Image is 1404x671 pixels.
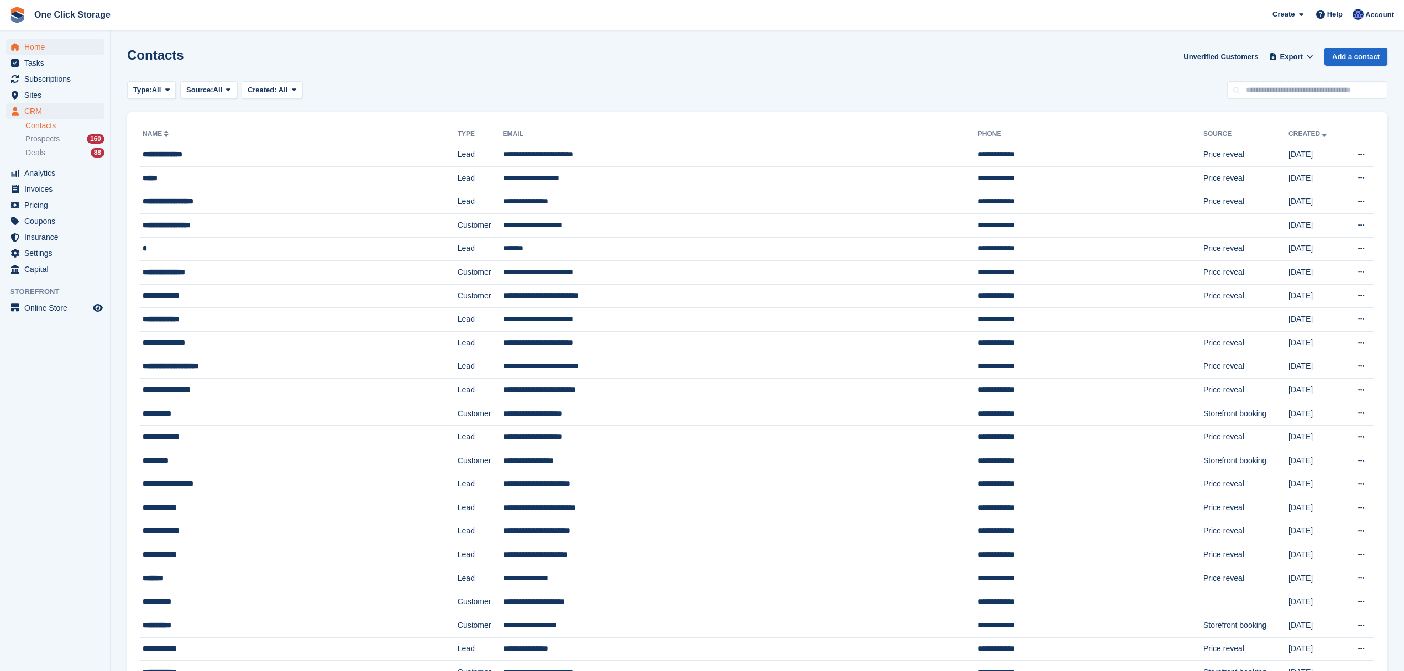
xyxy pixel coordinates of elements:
[1288,473,1343,496] td: [DATE]
[6,261,104,277] a: menu
[1288,449,1343,473] td: [DATE]
[1203,261,1288,285] td: Price reveal
[6,213,104,229] a: menu
[30,6,115,24] a: One Click Storage
[1267,48,1316,66] button: Export
[458,590,503,614] td: Customer
[1203,284,1288,308] td: Price reveal
[1288,261,1343,285] td: [DATE]
[458,543,503,567] td: Lead
[186,85,213,96] span: Source:
[9,7,25,23] img: stora-icon-8386f47178a22dfd0bd8f6a31ec36ba5ce8667c1dd55bd0f319d3a0aa187defe.svg
[1203,331,1288,355] td: Price reveal
[25,148,45,158] span: Deals
[1288,637,1343,661] td: [DATE]
[24,87,91,103] span: Sites
[1288,284,1343,308] td: [DATE]
[24,165,91,181] span: Analytics
[6,181,104,197] a: menu
[1288,213,1343,237] td: [DATE]
[6,55,104,71] a: menu
[1203,166,1288,190] td: Price reveal
[87,134,104,144] div: 160
[127,48,184,62] h1: Contacts
[91,148,104,158] div: 88
[1288,130,1329,138] a: Created
[24,213,91,229] span: Coupons
[1288,237,1343,261] td: [DATE]
[24,181,91,197] span: Invoices
[143,130,171,138] a: Name
[458,637,503,661] td: Lead
[1179,48,1262,66] a: Unverified Customers
[1288,426,1343,449] td: [DATE]
[6,71,104,87] a: menu
[978,125,1203,143] th: Phone
[1280,51,1303,62] span: Export
[1203,637,1288,661] td: Price reveal
[1203,190,1288,214] td: Price reveal
[6,87,104,103] a: menu
[91,301,104,314] a: Preview store
[24,39,91,55] span: Home
[1288,355,1343,379] td: [DATE]
[24,55,91,71] span: Tasks
[458,496,503,520] td: Lead
[1203,614,1288,638] td: Storefront booking
[24,261,91,277] span: Capital
[242,81,302,99] button: Created: All
[6,245,104,261] a: menu
[1203,143,1288,167] td: Price reveal
[1324,48,1387,66] a: Add a contact
[458,213,503,237] td: Customer
[458,449,503,473] td: Customer
[25,133,104,145] a: Prospects 160
[133,85,152,96] span: Type:
[10,286,110,297] span: Storefront
[1288,308,1343,332] td: [DATE]
[6,39,104,55] a: menu
[24,71,91,87] span: Subscriptions
[458,143,503,167] td: Lead
[1203,543,1288,567] td: Price reveal
[458,331,503,355] td: Lead
[503,125,978,143] th: Email
[180,81,237,99] button: Source: All
[458,308,503,332] td: Lead
[24,197,91,213] span: Pricing
[1203,496,1288,520] td: Price reveal
[458,125,503,143] th: Type
[1203,125,1288,143] th: Source
[1288,614,1343,638] td: [DATE]
[458,284,503,308] td: Customer
[458,426,503,449] td: Lead
[1288,190,1343,214] td: [DATE]
[1203,567,1288,590] td: Price reveal
[458,473,503,496] td: Lead
[1203,237,1288,261] td: Price reveal
[248,86,277,94] span: Created:
[1288,567,1343,590] td: [DATE]
[24,245,91,261] span: Settings
[24,103,91,119] span: CRM
[213,85,223,96] span: All
[152,85,161,96] span: All
[24,300,91,316] span: Online Store
[1327,9,1343,20] span: Help
[6,300,104,316] a: menu
[6,197,104,213] a: menu
[1203,379,1288,402] td: Price reveal
[25,147,104,159] a: Deals 88
[6,165,104,181] a: menu
[1353,9,1364,20] img: Thomas
[1365,9,1394,20] span: Account
[458,355,503,379] td: Lead
[458,520,503,543] td: Lead
[458,379,503,402] td: Lead
[1288,590,1343,614] td: [DATE]
[458,166,503,190] td: Lead
[1203,473,1288,496] td: Price reveal
[279,86,288,94] span: All
[24,229,91,245] span: Insurance
[1288,543,1343,567] td: [DATE]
